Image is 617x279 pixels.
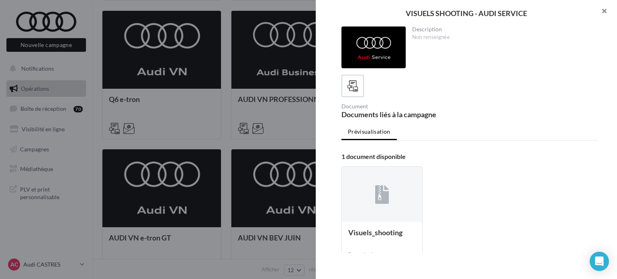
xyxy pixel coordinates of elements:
[348,251,416,258] div: Format: zip
[341,104,466,109] div: Document
[412,26,592,32] div: Description
[341,153,598,160] div: 1 document disponible
[329,10,604,17] div: VISUELS SHOOTING - AUDI SERVICE
[412,34,592,41] div: Non renseignée
[341,111,466,118] div: Documents liés à la campagne
[590,252,609,271] div: Open Intercom Messenger
[348,228,402,237] span: Visuels_shooting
